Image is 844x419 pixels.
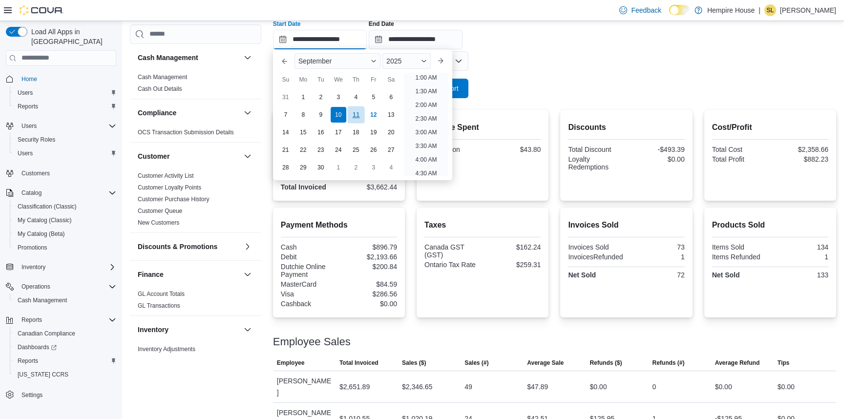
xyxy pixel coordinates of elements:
[14,369,72,380] a: [US_STATE] CCRS
[14,228,116,240] span: My Catalog (Beta)
[14,341,116,353] span: Dashboards
[772,253,828,261] div: 1
[18,103,38,110] span: Reports
[767,4,774,16] span: SL
[331,160,346,175] div: day-1
[568,243,624,251] div: Invoices Sold
[2,72,120,86] button: Home
[402,359,426,367] span: Sales ($)
[138,219,179,227] span: New Customers
[18,203,77,210] span: Classification (Classic)
[14,101,116,112] span: Reports
[242,107,253,119] button: Compliance
[369,20,394,28] label: End Date
[712,243,768,251] div: Items Sold
[2,313,120,327] button: Reports
[629,271,685,279] div: 72
[331,107,346,123] div: day-10
[14,294,116,306] span: Cash Management
[433,53,448,69] button: Next month
[10,241,120,254] button: Promotions
[138,242,240,251] button: Discounts & Promotions
[138,151,240,161] button: Customer
[772,146,828,153] div: $2,358.66
[18,168,54,179] a: Customers
[10,293,120,307] button: Cash Management
[138,291,185,297] a: GL Account Totals
[10,227,120,241] button: My Catalog (Beta)
[383,72,399,87] div: Sa
[18,330,75,337] span: Canadian Compliance
[366,72,381,87] div: Fr
[366,89,381,105] div: day-5
[138,208,182,214] a: Customer Queue
[21,169,50,177] span: Customers
[331,89,346,105] div: day-3
[130,288,261,315] div: Finance
[14,201,116,212] span: Classification (Classic)
[14,355,42,367] a: Reports
[295,53,380,69] div: Button. Open the month selector. September is currently selected.
[568,219,684,231] h2: Invoices Sold
[18,73,116,85] span: Home
[341,243,397,251] div: $896.79
[138,325,169,335] h3: Inventory
[18,314,116,326] span: Reports
[278,107,294,123] div: day-7
[242,269,253,280] button: Finance
[14,294,71,306] a: Cash Management
[138,129,234,136] a: OCS Transaction Submission Details
[10,200,120,213] button: Classification (Classic)
[14,87,116,99] span: Users
[138,345,195,353] span: Inventory Adjustments
[138,184,201,191] a: Customer Loyalty Points
[411,126,441,138] li: 3:00 AM
[18,120,41,132] button: Users
[653,381,656,393] div: 0
[18,167,116,179] span: Customers
[281,253,337,261] div: Debit
[242,241,253,252] button: Discounts & Promotions
[138,53,198,63] h3: Cash Management
[138,108,176,118] h3: Compliance
[2,280,120,293] button: Operations
[14,134,59,146] a: Security Roles
[772,155,828,163] div: $882.23
[18,296,67,304] span: Cash Management
[138,302,180,309] a: GL Transactions
[669,5,690,15] input: Dark Mode
[366,107,381,123] div: day-12
[281,183,326,191] strong: Total Invoiced
[485,261,541,269] div: $259.31
[295,72,311,87] div: Mo
[14,369,116,380] span: Washington CCRS
[138,325,240,335] button: Inventory
[615,0,665,20] a: Feedback
[411,113,441,125] li: 2:30 AM
[14,147,116,159] span: Users
[130,126,261,142] div: Compliance
[18,281,116,293] span: Operations
[278,72,294,87] div: Su
[485,243,541,251] div: $162.24
[138,85,182,92] a: Cash Out Details
[424,243,481,259] div: Canada GST (GST)
[278,125,294,140] div: day-14
[455,57,463,65] button: Open list of options
[138,151,169,161] h3: Customer
[10,147,120,160] button: Users
[138,346,195,353] a: Inventory Adjustments
[778,359,789,367] span: Tips
[10,327,120,340] button: Canadian Compliance
[277,53,293,69] button: Previous Month
[18,314,46,326] button: Reports
[14,228,69,240] a: My Catalog (Beta)
[281,219,397,231] h2: Payment Methods
[14,328,79,339] a: Canadian Compliance
[339,381,370,393] div: $2,651.89
[298,57,332,65] span: September
[404,73,448,176] ul: Time
[348,72,364,87] div: Th
[138,242,217,251] h3: Discounts & Promotions
[10,133,120,147] button: Security Roles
